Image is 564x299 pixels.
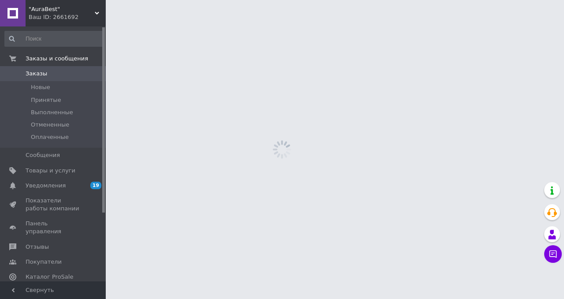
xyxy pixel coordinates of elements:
[26,273,73,281] span: Каталог ProSale
[4,31,104,47] input: Поиск
[26,243,49,251] span: Отзывы
[29,5,95,13] span: "AuraBest"
[31,96,61,104] span: Принятые
[26,151,60,159] span: Сообщения
[31,121,69,129] span: Отмененные
[26,70,47,78] span: Заказы
[31,108,73,116] span: Выполненные
[90,182,101,189] span: 19
[26,182,66,190] span: Уведомления
[26,167,75,175] span: Товары и услуги
[544,245,562,263] button: Чат с покупателем
[26,55,88,63] span: Заказы и сообщения
[26,220,82,235] span: Панель управления
[31,83,50,91] span: Новые
[26,258,62,266] span: Покупатели
[26,197,82,213] span: Показатели работы компании
[31,133,69,141] span: Оплаченные
[29,13,106,21] div: Ваш ID: 2661692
